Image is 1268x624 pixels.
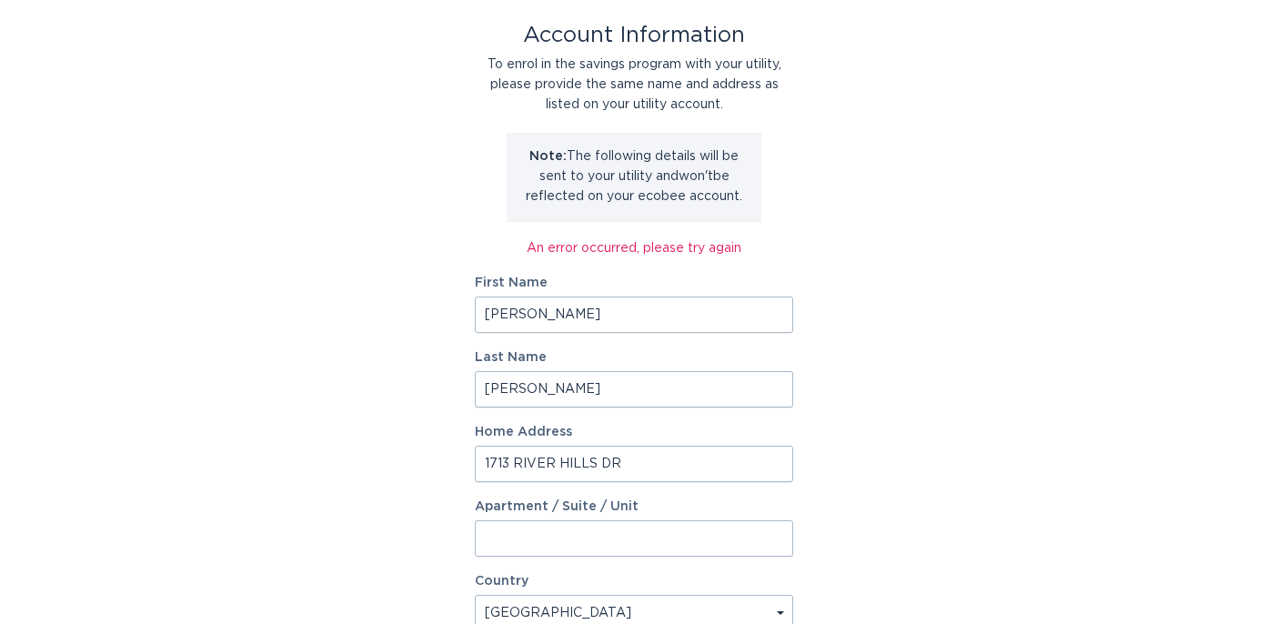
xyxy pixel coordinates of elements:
[475,55,793,115] div: To enrol in the savings program with your utility, please provide the same name and address as li...
[529,150,567,163] strong: Note:
[475,25,793,45] div: Account Information
[475,426,793,438] label: Home Address
[520,146,748,206] p: The following details will be sent to your utility and won't be reflected on your ecobee account.
[475,575,528,588] label: Country
[475,500,793,513] label: Apartment / Suite / Unit
[475,351,793,364] label: Last Name
[475,238,793,258] div: An error occurred, please try again
[475,277,793,289] label: First Name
